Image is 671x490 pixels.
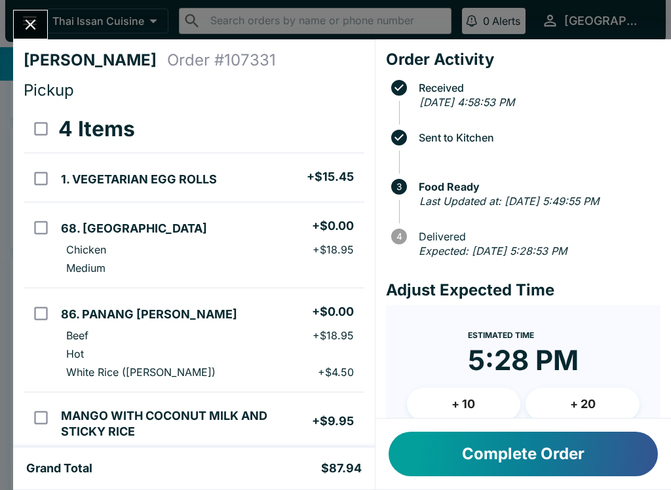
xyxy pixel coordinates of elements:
em: Expected: [DATE] 5:28:53 PM [419,244,567,257]
p: Chicken [66,243,106,256]
h3: 4 Items [58,116,135,142]
p: Beef [66,329,88,342]
p: + $4.50 [318,366,354,379]
h5: $87.94 [321,461,362,476]
span: Pickup [24,81,74,100]
h5: 1. VEGETARIAN EGG ROLLS [61,172,217,187]
h4: Order # 107331 [167,50,276,70]
p: Hot [66,347,84,360]
text: 3 [396,181,402,192]
span: Delivered [412,231,661,242]
h5: 86. PANANG [PERSON_NAME] [61,307,237,322]
button: Close [14,10,47,39]
button: + 20 [526,388,640,421]
h4: [PERSON_NAME] [24,50,167,70]
button: Complete Order [389,432,658,476]
button: + 10 [407,388,521,421]
span: Received [412,82,661,94]
h4: Order Activity [386,50,661,69]
h5: + $9.95 [312,413,354,429]
table: orders table [24,105,364,451]
h5: 68. [GEOGRAPHIC_DATA] [61,221,207,236]
time: 5:28 PM [468,343,579,377]
span: Food Ready [412,181,661,193]
h5: MANGO WITH COCONUT MILK AND STICKY RICE [61,408,311,440]
p: White Rice ([PERSON_NAME]) [66,366,216,379]
span: Sent to Kitchen [412,132,661,143]
h5: + $15.45 [307,169,354,185]
em: [DATE] 4:58:53 PM [419,96,514,109]
h5: + $0.00 [312,304,354,320]
h5: Grand Total [26,461,92,476]
p: Medium [66,261,105,274]
p: + $18.95 [313,243,354,256]
h4: Adjust Expected Time [386,280,661,300]
h5: + $0.00 [312,218,354,234]
span: Estimated Time [468,330,534,340]
em: Last Updated at: [DATE] 5:49:55 PM [419,195,599,208]
p: + $18.95 [313,329,354,342]
text: 4 [396,231,402,242]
